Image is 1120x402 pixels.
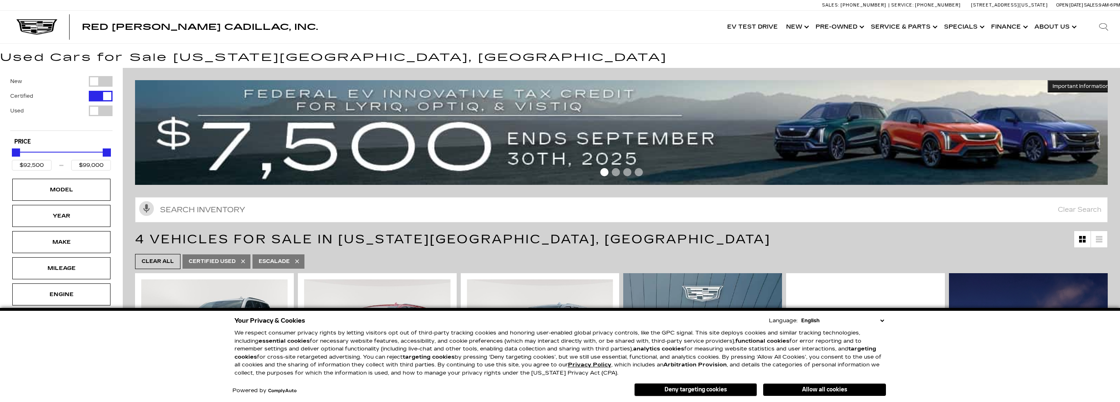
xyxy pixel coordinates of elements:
div: Year [41,211,82,220]
div: EngineEngine [12,283,110,305]
span: Clear All [142,256,174,267]
span: 4 Vehicles for Sale in [US_STATE][GEOGRAPHIC_DATA], [GEOGRAPHIC_DATA] [135,232,771,247]
div: ModelModel [12,179,110,201]
input: Minimum [12,160,52,171]
div: MileageMileage [12,257,110,279]
img: 2024 Cadillac Escalade Sport Platinum [304,279,451,389]
div: Make [41,238,82,247]
strong: Arbitration Provision [663,362,727,368]
img: 2024 Cadillac Escalade Sport [792,279,939,392]
a: ComplyAuto [268,389,297,393]
a: Sales: [PHONE_NUMBER] [822,3,888,7]
span: Sales: [822,2,839,8]
span: 9 AM-6 PM [1099,2,1120,8]
button: Deny targeting cookies [634,383,757,396]
span: Sales: [1084,2,1099,8]
input: Maximum [71,160,111,171]
div: Maximum Price [103,148,111,157]
p: We respect consumer privacy rights by letting visitors opt out of third-party tracking cookies an... [234,329,886,377]
span: Service: [891,2,914,8]
span: [PHONE_NUMBER] [915,2,961,8]
div: Filter by Vehicle Type [10,76,113,130]
label: Certified [10,92,33,100]
strong: essential cookies [259,338,310,344]
div: MakeMake [12,231,110,253]
a: Service & Parts [867,11,940,43]
div: Minimum Price [12,148,20,157]
input: Search Inventory [135,197,1108,222]
span: Go to slide 4 [635,168,643,176]
div: Mileage [41,264,82,273]
span: Go to slide 1 [600,168,608,176]
span: Red [PERSON_NAME] Cadillac, Inc. [82,22,318,32]
span: Go to slide 2 [612,168,620,176]
img: Cadillac Dark Logo with Cadillac White Text [16,19,57,35]
div: YearYear [12,205,110,227]
strong: analytics cookies [633,346,684,352]
span: Escalade [259,256,290,267]
a: EV Test Drive [723,11,782,43]
span: Go to slide 3 [623,168,631,176]
strong: targeting cookies [234,346,876,360]
div: Engine [41,290,82,299]
select: Language Select [799,317,886,325]
label: New [10,77,22,85]
strong: functional cookies [735,338,789,344]
a: About Us [1030,11,1079,43]
a: New [782,11,811,43]
span: Important Information [1052,83,1109,90]
a: Red [PERSON_NAME] Cadillac, Inc. [82,23,318,31]
a: Service: [PHONE_NUMBER] [888,3,963,7]
span: Certified Used [189,256,236,267]
img: 2024 Cadillac Escalade Sport [141,279,288,389]
div: Powered by [232,388,297,393]
div: Language: [769,318,798,323]
span: Your Privacy & Cookies [234,315,305,326]
a: Pre-Owned [811,11,867,43]
a: [STREET_ADDRESS][US_STATE] [971,2,1048,8]
span: Open [DATE] [1056,2,1083,8]
div: Price [12,146,111,171]
svg: Click to toggle on voice search [139,201,154,216]
a: Specials [940,11,987,43]
a: Privacy Policy [568,362,611,368]
span: [PHONE_NUMBER] [841,2,886,8]
button: Important Information [1048,80,1114,92]
h5: Price [14,138,108,146]
div: Model [41,185,82,194]
img: vrp-tax-ending-august-version [135,80,1114,185]
strong: targeting cookies [403,354,455,360]
label: Used [10,107,24,115]
a: Finance [987,11,1030,43]
button: Allow all cookies [763,384,886,396]
img: 2024 Cadillac Escalade Sport Platinum [467,279,613,389]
